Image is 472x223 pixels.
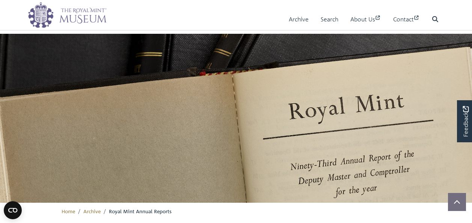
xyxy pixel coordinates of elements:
[393,9,420,30] a: Contact
[109,208,172,214] span: Royal Mint Annual Reports
[28,2,107,28] img: logo_wide.png
[448,193,466,211] button: Scroll to top
[289,9,309,30] a: Archive
[457,100,472,142] a: Would you like to provide feedback?
[62,208,75,214] a: Home
[321,9,338,30] a: Search
[4,201,22,219] button: Open CMP widget
[83,208,101,214] a: Archive
[461,106,470,137] span: Feedback
[350,9,381,30] a: About Us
